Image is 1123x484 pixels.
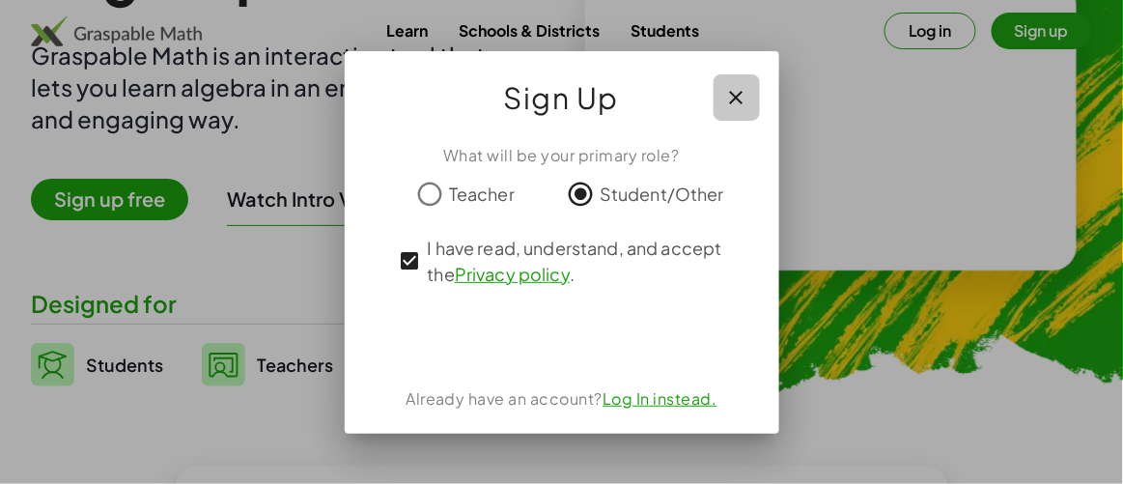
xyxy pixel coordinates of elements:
span: Student/Other [600,181,724,207]
span: Teacher [449,181,515,207]
iframe: Sign in with Google Button [464,316,660,358]
a: Privacy policy [455,263,570,285]
div: What will be your primary role? [368,144,756,167]
span: I have read, understand, and accept the . [428,235,731,287]
span: Sign Up [504,74,620,121]
div: Already have an account? [368,387,756,411]
a: Log In instead. [603,388,717,409]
